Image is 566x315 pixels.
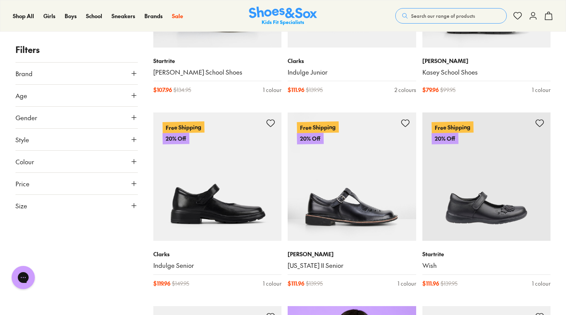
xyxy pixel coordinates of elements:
[249,7,317,26] img: SNS_Logo_Responsive.svg
[86,12,102,20] a: School
[153,86,172,94] span: $ 107.96
[15,91,27,100] span: Age
[15,107,138,128] button: Gender
[15,113,37,122] span: Gender
[15,179,29,188] span: Price
[153,279,170,288] span: $ 119.96
[172,279,189,288] span: $ 149.95
[13,12,34,20] a: Shop All
[15,85,138,106] button: Age
[297,133,324,145] p: 20% Off
[288,112,416,241] a: Free Shipping20% Off
[8,263,39,292] iframe: Gorgias live chat messenger
[306,86,323,94] span: $ 139.95
[15,157,34,166] span: Colour
[288,250,416,258] p: [PERSON_NAME]
[532,279,551,288] div: 1 colour
[306,279,323,288] span: $ 139.95
[288,261,416,270] a: [US_STATE] II Senior
[153,112,282,241] a: Free Shipping20% Off
[422,279,439,288] span: $ 111.96
[15,201,27,210] span: Size
[15,195,138,216] button: Size
[15,173,138,194] button: Price
[422,250,551,258] p: Startrite
[153,57,282,65] p: Startrite
[288,279,304,288] span: $ 111.96
[153,250,282,258] p: Clarks
[398,279,416,288] div: 1 colour
[422,112,551,241] a: Free Shipping20% Off
[431,121,473,133] p: Free Shipping
[394,86,416,94] div: 2 colours
[297,121,339,133] p: Free Shipping
[15,129,138,150] button: Style
[395,8,507,24] button: Search our range of products
[15,135,29,144] span: Style
[153,261,282,270] a: Indulge Senior
[263,86,281,94] div: 1 colour
[173,86,191,94] span: $ 134.95
[422,68,551,77] a: Kasey School Shoes
[15,151,138,172] button: Colour
[288,68,416,77] a: Indulge Junior
[172,12,183,20] a: Sale
[532,86,551,94] div: 1 colour
[162,133,189,145] p: 20% Off
[431,133,458,145] p: 20% Off
[411,12,475,19] span: Search our range of products
[15,69,33,78] span: Brand
[288,57,416,65] p: Clarks
[162,121,204,133] p: Free Shipping
[440,86,456,94] span: $ 99.95
[15,43,138,56] p: Filters
[111,12,135,20] a: Sneakers
[65,12,77,20] a: Boys
[288,86,304,94] span: $ 111.96
[249,7,317,26] a: Shoes & Sox
[153,68,282,77] a: [PERSON_NAME] School Shoes
[422,57,551,65] p: [PERSON_NAME]
[263,279,281,288] div: 1 colour
[144,12,163,20] a: Brands
[422,261,551,270] a: Wish
[441,279,458,288] span: $ 139.95
[15,63,138,84] button: Brand
[43,12,55,20] a: Girls
[422,86,439,94] span: $ 79.96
